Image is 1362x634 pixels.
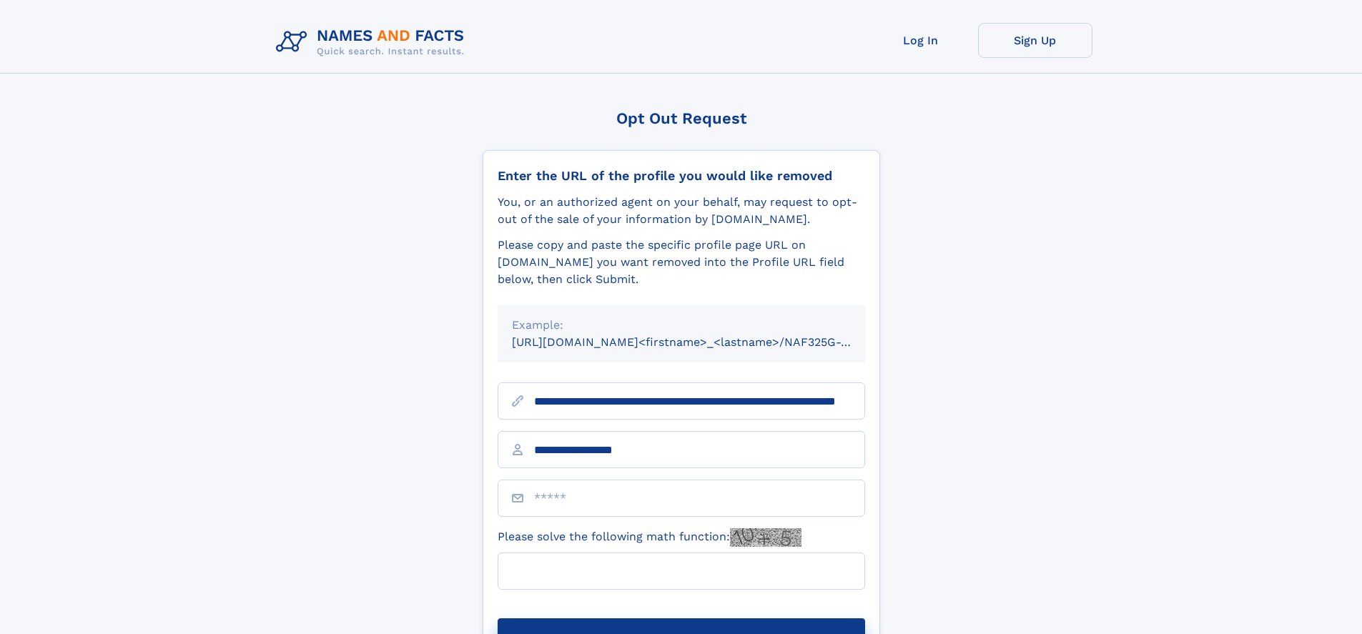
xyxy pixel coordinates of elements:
[498,237,865,288] div: Please copy and paste the specific profile page URL on [DOMAIN_NAME] you want removed into the Pr...
[498,528,801,547] label: Please solve the following math function:
[498,168,865,184] div: Enter the URL of the profile you would like removed
[270,23,476,61] img: Logo Names and Facts
[498,194,865,228] div: You, or an authorized agent on your behalf, may request to opt-out of the sale of your informatio...
[512,335,892,349] small: [URL][DOMAIN_NAME]<firstname>_<lastname>/NAF325G-xxxxxxxx
[978,23,1092,58] a: Sign Up
[512,317,851,334] div: Example:
[483,109,880,127] div: Opt Out Request
[864,23,978,58] a: Log In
